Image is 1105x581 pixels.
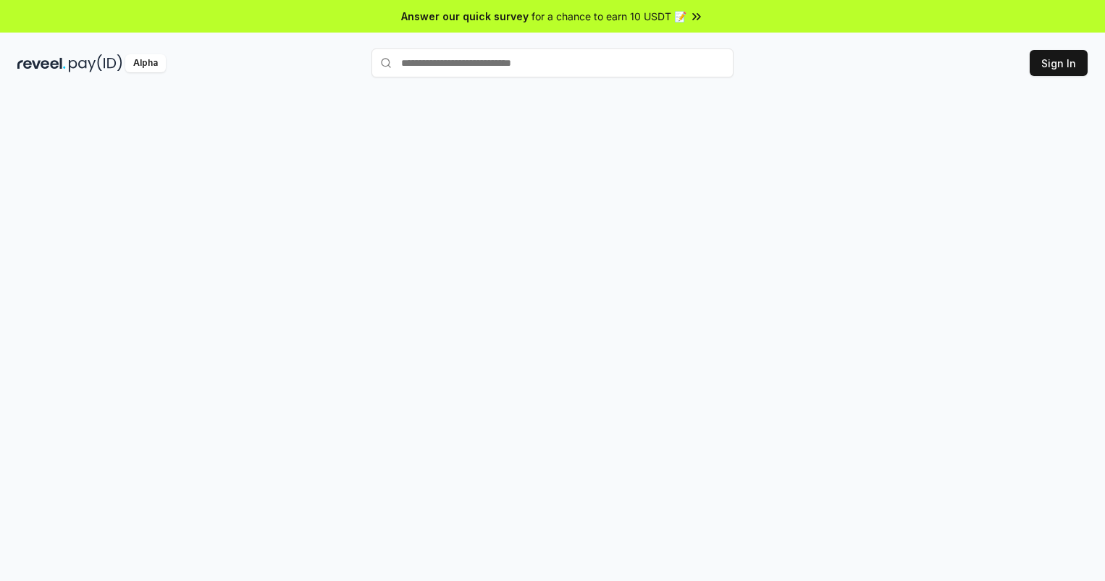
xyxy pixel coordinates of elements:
span: Answer our quick survey [401,9,529,24]
span: for a chance to earn 10 USDT 📝 [532,9,686,24]
img: reveel_dark [17,54,66,72]
img: pay_id [69,54,122,72]
div: Alpha [125,54,166,72]
button: Sign In [1030,50,1088,76]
